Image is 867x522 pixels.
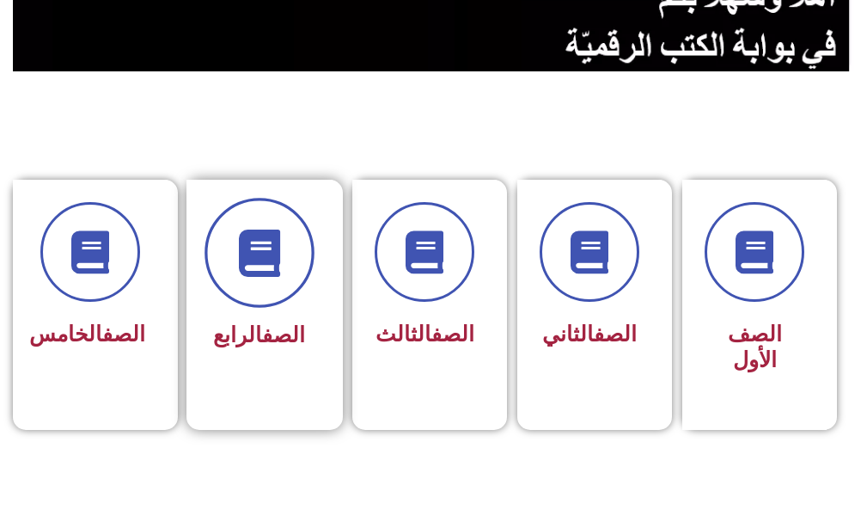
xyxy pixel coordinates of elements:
a: الصف [262,322,305,347]
span: الثالث [375,322,474,347]
a: الصف [431,322,474,347]
a: الصف [594,322,637,347]
span: الثاني [542,322,637,347]
span: الرابع [213,322,305,347]
span: الخامس [29,322,145,347]
a: الصف [102,322,145,347]
span: الصف الأول [728,322,782,372]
